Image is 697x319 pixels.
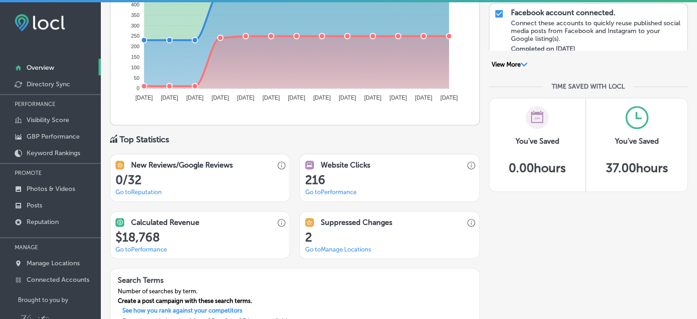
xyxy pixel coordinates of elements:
[27,149,80,157] p: Keyword Rankings
[27,64,54,72] p: Overview
[110,297,259,307] div: Create a post campaign with these search terms.
[27,276,89,284] p: Connected Accounts
[131,33,139,39] tspan: 250
[131,44,139,49] tspan: 200
[313,95,331,101] tspan: [DATE]
[134,75,139,80] tspan: 50
[131,65,139,70] tspan: 100
[305,173,474,187] h1: 216
[511,8,615,17] p: Facebook account connected.
[27,133,80,140] p: GBP Performance
[339,95,356,101] tspan: [DATE]
[288,95,305,101] tspan: [DATE]
[212,95,229,101] tspan: [DATE]
[305,189,357,196] a: Go toPerformance
[364,95,382,101] tspan: [DATE]
[606,161,668,175] h5: 37.00 hours
[27,80,70,88] p: Directory Sync
[135,95,153,101] tspan: [DATE]
[305,246,371,253] a: Go toManage Locations
[552,83,625,90] div: TIME SAVED WITH LOCL
[440,95,458,101] tspan: [DATE]
[131,12,139,18] tspan: 350
[390,95,407,101] tspan: [DATE]
[18,297,101,303] p: Brought to you by
[321,161,370,169] h3: Website Clicks
[27,218,59,226] p: Reputation
[27,201,42,209] p: Posts
[509,161,566,175] h5: 0.00 hours
[115,173,285,187] h1: 0/32
[27,116,69,124] p: Visibility Score
[131,54,139,60] tspan: 150
[110,269,259,287] h3: Search Terms
[489,61,531,69] button: View More
[321,218,392,227] h3: Suppressed Changes
[511,19,683,43] div: Connect these accounts to quickly reuse published social media posts from Facebook and Instagram ...
[115,246,167,253] a: Go toPerformance
[137,85,139,91] tspan: 0
[263,95,280,101] tspan: [DATE]
[415,95,432,101] tspan: [DATE]
[615,137,659,146] h3: You've Saved
[131,22,139,28] tspan: 300
[305,230,474,245] h1: 2
[115,307,250,317] a: See how you rank against your competitors
[115,189,162,196] a: Go toReputation
[131,2,139,7] tspan: 400
[186,95,203,101] tspan: [DATE]
[27,185,75,193] p: Photos & Videos
[120,134,169,145] div: Top Statistics
[511,45,575,53] label: Completed on [DATE]
[27,259,80,267] p: Manage Locations
[15,14,65,31] img: fda3e92497d09a02dc62c9cd864e3231.png
[131,218,199,227] h3: Calculated Revenue
[237,95,254,101] tspan: [DATE]
[161,95,178,101] tspan: [DATE]
[110,288,259,297] div: Number of searches by term.
[131,161,233,169] h3: New Reviews/Google Reviews
[515,137,559,146] h3: You've Saved
[115,230,285,245] h1: $ 18,768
